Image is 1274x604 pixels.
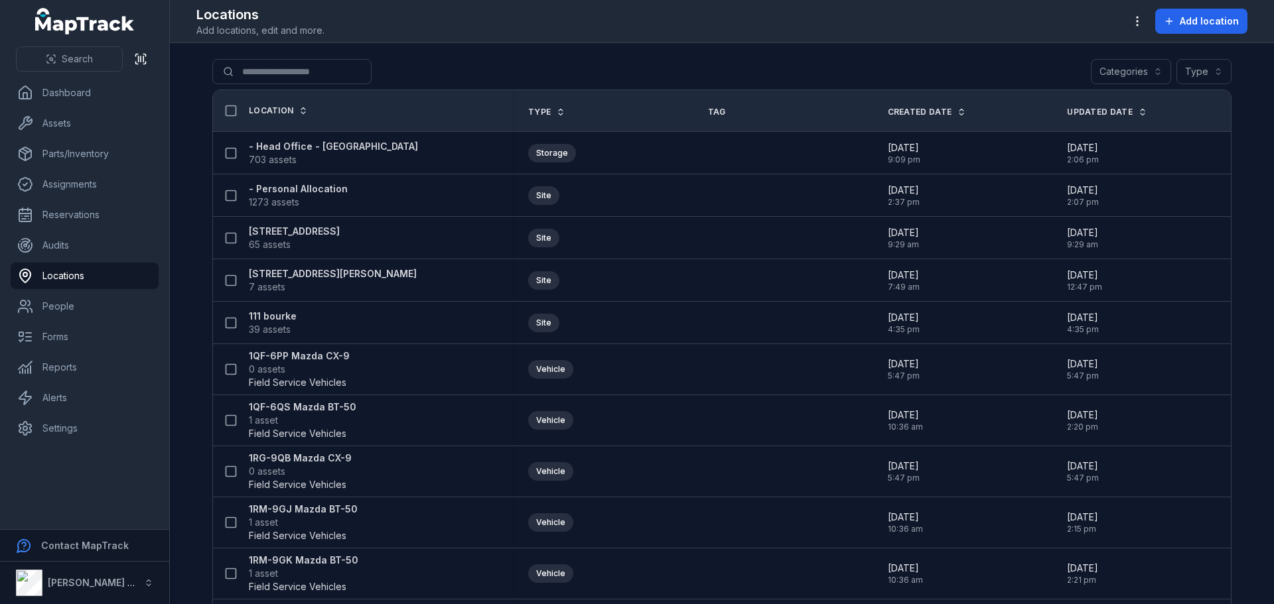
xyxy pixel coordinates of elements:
time: 11/11/2024, 9:09:29 PM [888,141,920,165]
div: Vehicle [528,411,573,430]
span: [DATE] [888,459,920,473]
strong: 1RM-9GJ Mazda BT-50 [249,503,358,516]
span: 65 assets [249,238,291,251]
span: [DATE] [888,408,923,422]
a: Parts/Inventory [11,141,159,167]
a: Alerts [11,385,159,411]
span: Field Service Vehicles [249,427,346,440]
button: Add location [1155,9,1247,34]
time: 11/20/2024, 4:35:12 PM [1067,311,1099,335]
span: Field Service Vehicles [249,376,346,389]
a: Audits [11,232,159,259]
strong: 1QF-6PP Mazda CX-9 [249,349,350,363]
a: [STREET_ADDRESS][PERSON_NAME]7 assets [249,267,417,294]
div: Vehicle [528,564,573,583]
div: Site [528,271,559,290]
span: Field Service Vehicles [249,529,346,542]
strong: - Personal Allocation [249,182,348,196]
time: 2/19/2025, 7:49:01 AM [888,269,920,292]
span: Field Service Vehicles [249,478,346,491]
span: [DATE] [888,269,920,282]
time: 8/26/2025, 5:47:04 PM [1067,459,1099,483]
span: 5:47 pm [1067,371,1099,381]
div: Site [528,229,559,247]
span: 5:47 pm [888,473,920,483]
a: - Head Office - [GEOGRAPHIC_DATA]703 assets [249,140,418,166]
span: [DATE] [888,226,919,239]
span: [DATE] [888,357,920,371]
span: 9:29 am [1067,239,1098,250]
span: 12:47 pm [1067,282,1102,292]
span: 4:35 pm [1067,324,1099,335]
span: 9:29 am [888,239,919,250]
h2: Locations [196,5,324,24]
a: 1RG-9QB Mazda CX-90 assetsField Service Vehicles [249,452,352,491]
a: Assignments [11,171,159,198]
a: Assets [11,110,159,137]
div: Vehicle [528,360,573,379]
span: 703 assets [249,153,297,166]
span: 1 asset [249,414,278,427]
span: 2:07 pm [1067,197,1099,208]
span: 2:20 pm [1067,422,1098,432]
time: 8/26/2025, 5:47:04 PM [888,459,920,483]
span: [DATE] [1067,357,1099,371]
a: 1RM-9GK Mazda BT-501 assetField Service Vehicles [249,554,358,593]
a: Updated Date [1067,107,1147,117]
span: 0 assets [249,465,285,478]
time: 8/18/2025, 2:21:01 PM [1067,562,1098,585]
time: 8/26/2025, 5:47:04 PM [888,357,920,381]
strong: 111 bourke [249,310,297,323]
span: 1 asset [249,516,278,529]
span: 7 assets [249,280,285,294]
span: [DATE] [1067,269,1102,282]
span: 2:06 pm [1067,154,1099,165]
span: Add location [1180,15,1239,28]
span: [DATE] [888,141,920,154]
a: Reservations [11,202,159,228]
span: [DATE] [1067,408,1098,422]
span: 4:35 pm [888,324,920,335]
span: 1 asset [249,567,278,580]
span: Tag [708,107,726,117]
strong: - Head Office - [GEOGRAPHIC_DATA] [249,140,418,153]
strong: [STREET_ADDRESS] [249,225,340,238]
strong: Contact MapTrack [41,540,129,551]
strong: 1QF-6QS Mazda BT-50 [249,400,356,414]
div: Site [528,314,559,332]
time: 11/20/2024, 4:35:12 PM [888,311,920,335]
span: 5:47 pm [888,371,920,381]
time: 8/15/2025, 10:36:34 AM [888,511,923,534]
span: Type [528,107,551,117]
button: Search [16,46,123,72]
span: 10:36 am [888,524,923,534]
a: [STREET_ADDRESS]65 assets [249,225,340,251]
span: [DATE] [1067,226,1098,239]
span: [DATE] [1067,562,1098,575]
span: 10:36 am [888,422,923,432]
a: Created Date [888,107,967,117]
a: - Personal Allocation1273 assets [249,182,348,209]
time: 6/24/2025, 9:29:05 AM [888,226,919,250]
span: 2:37 pm [888,197,920,208]
time: 1/29/2025, 2:37:12 PM [888,184,920,208]
a: People [11,293,159,320]
span: [DATE] [1067,459,1099,473]
span: Add locations, edit and more. [196,24,324,37]
a: Settings [11,415,159,442]
a: Locations [11,263,159,289]
span: [DATE] [888,311,920,324]
a: 1QF-6PP Mazda CX-90 assetsField Service Vehicles [249,349,350,389]
span: [DATE] [888,511,923,524]
span: 39 assets [249,323,291,336]
time: 8/26/2025, 2:15:53 PM [1067,511,1098,534]
span: 7:49 am [888,282,920,292]
span: 2:15 pm [1067,524,1098,534]
div: Storage [528,144,576,162]
span: 2:21 pm [1067,575,1098,585]
a: Location [249,105,308,116]
span: [DATE] [888,562,923,575]
span: Updated Date [1067,107,1133,117]
span: 1273 assets [249,196,299,209]
span: Created Date [888,107,952,117]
